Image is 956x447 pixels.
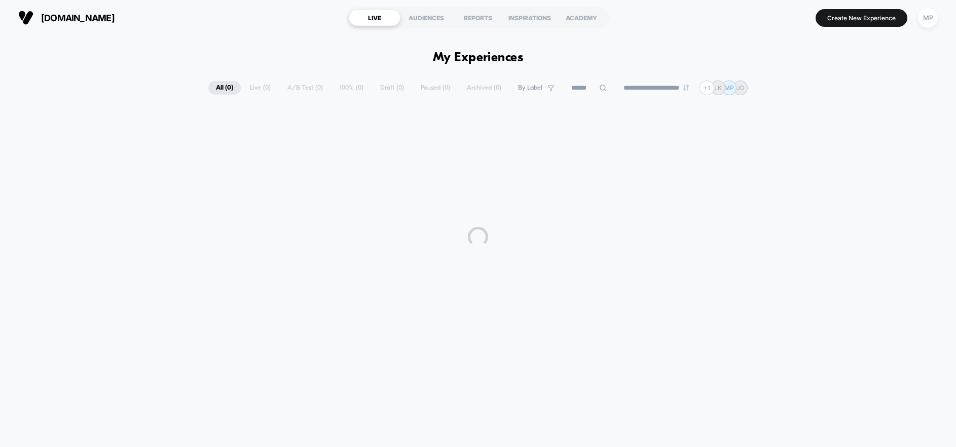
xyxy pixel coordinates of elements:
[714,84,722,92] p: LK
[816,9,907,27] button: Create New Experience
[737,84,745,92] p: JD
[518,84,542,92] span: By Label
[452,10,504,26] div: REPORTS
[15,10,118,26] button: [DOMAIN_NAME]
[556,10,607,26] div: ACADEMY
[504,10,556,26] div: INSPIRATIONS
[400,10,452,26] div: AUDIENCES
[18,10,33,25] img: Visually logo
[724,84,734,92] p: MP
[700,80,714,95] div: + 1
[349,10,400,26] div: LIVE
[208,81,241,95] span: All ( 0 )
[683,85,689,91] img: end
[433,51,524,65] h1: My Experiences
[41,13,115,23] span: [DOMAIN_NAME]
[918,8,938,28] div: MP
[915,8,941,28] button: MP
